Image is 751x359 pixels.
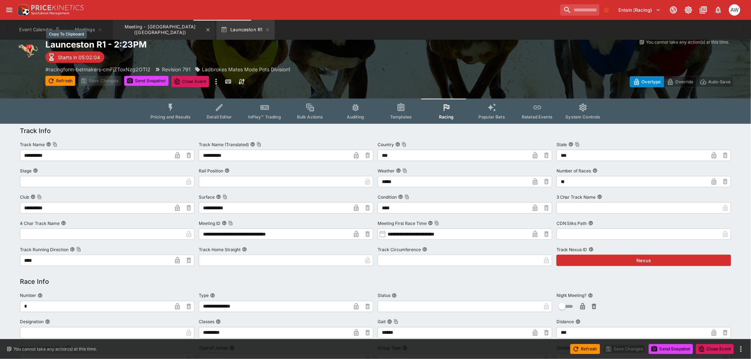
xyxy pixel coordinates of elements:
[378,194,397,200] p: Condition
[145,99,606,124] div: Event type filters
[646,39,730,45] p: You cannot take any action(s) at this time.
[31,5,84,10] img: PriceKinetics
[15,20,65,40] button: Event Calendar
[20,277,49,286] h5: Race Info
[557,194,596,200] p: 3 Char Track Name
[588,293,593,298] button: Night Meeting?
[199,292,209,298] p: Type
[576,319,581,324] button: Distance
[17,39,40,62] img: greyhound_racing.png
[212,76,220,87] button: more
[708,78,731,85] p: Auto-Save
[297,114,323,120] span: Bulk Actions
[195,66,290,73] div: Ladbrokes Mates Mode Pots Division1
[428,221,433,226] button: Meeting First Race TimeCopy To Clipboard
[614,4,665,16] button: Select Tenant
[557,142,567,148] p: State
[575,142,580,147] button: Copy To Clipboard
[250,142,255,147] button: Track Name (Translated)Copy To Clipboard
[395,142,400,147] button: CountryCopy To Clipboard
[20,247,68,253] p: Track Running Direction
[45,66,150,73] p: Copy To Clipboard
[199,319,214,325] p: Classes
[171,76,209,87] button: Close Event
[20,220,60,226] p: 4 Char Track Name
[162,66,191,73] p: Revision 791
[124,76,169,86] button: Send Snapshot
[682,4,695,16] button: Toggle light/dark mode
[70,247,75,252] button: Track Running DirectionCopy To Clipboard
[207,114,232,120] span: Detail Editor
[557,319,574,325] p: Distance
[378,220,427,226] p: Meeting First Race Time
[378,142,394,148] p: Country
[20,319,44,325] p: Designation
[557,220,587,226] p: CDN Silks Path
[202,66,290,73] p: Ladbrokes Mates Mode Pots Division1
[199,168,223,174] p: Rail Position
[422,247,427,252] button: Track Circumference
[570,344,600,354] button: Refresh
[729,4,740,16] div: Amanda Whitta
[664,76,697,87] button: Override
[593,168,598,173] button: Number of Races
[696,344,734,354] button: Close Event
[439,114,454,120] span: Racing
[31,194,35,199] button: ClubCopy To Clipboard
[347,114,364,120] span: Auditing
[199,247,241,253] p: Track Home Straight
[378,319,386,325] p: Gait
[199,142,249,148] p: Track Name (Translated)
[257,142,262,147] button: Copy To Clipboard
[20,142,45,148] p: Track Name
[712,4,725,16] button: Notifications
[566,114,601,120] span: System Controls
[378,247,421,253] p: Track Circumference
[630,76,664,87] button: Overtype
[405,194,410,199] button: Copy To Clipboard
[113,20,215,40] button: Meeting - Launceston (AUS)
[642,78,661,85] p: Overtype
[216,319,221,324] button: Classes
[378,168,395,174] p: Weather
[20,168,32,174] p: Stage
[46,142,51,147] button: Track NameCopy To Clipboard
[569,142,574,147] button: StateCopy To Clipboard
[727,2,742,18] button: Amanda Whitta
[387,319,392,324] button: GaitCopy To Clipboard
[630,76,734,87] div: Start From
[589,247,594,252] button: Track Nexus ID
[402,168,407,173] button: Copy To Clipboard
[522,114,553,120] span: Related Events
[45,76,75,86] button: Refresh
[560,4,599,16] input: search
[601,4,612,16] button: No Bookmarks
[53,142,57,147] button: Copy To Clipboard
[58,54,100,61] p: Starts in 05:02:04
[697,4,710,16] button: Documentation
[478,114,505,120] span: Popular Bets
[38,293,43,298] button: Number
[597,194,602,199] button: 3 Char Track Name
[557,247,587,253] p: Track Nexus ID
[737,345,745,353] button: more
[228,221,233,226] button: Copy To Clipboard
[199,220,220,226] p: Meeting ID
[378,292,390,298] p: Status
[199,194,215,200] p: Surface
[697,76,734,87] button: Auto-Save
[390,114,412,120] span: Templates
[45,319,50,324] button: Designation
[396,168,401,173] button: WeatherCopy To Clipboard
[392,293,397,298] button: Status
[402,142,407,147] button: Copy To Clipboard
[216,20,274,40] button: Launceston R1
[434,221,439,226] button: Copy To Clipboard
[20,194,29,200] p: Club
[557,168,591,174] p: Number of Races
[557,255,731,266] button: Nexus
[3,4,16,16] button: open drawer
[16,3,30,17] img: PriceKinetics Logo
[398,194,403,199] button: ConditionCopy To Clipboard
[61,221,66,226] button: 4 Char Track Name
